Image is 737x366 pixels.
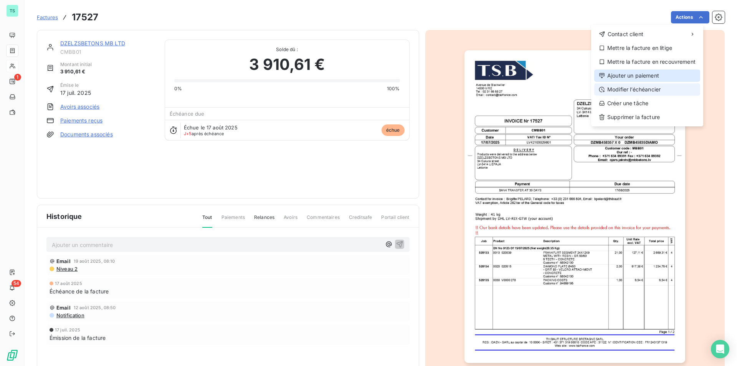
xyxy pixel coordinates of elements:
[591,25,703,126] div: Actions
[594,56,700,68] div: Mettre la facture en recouvrement
[594,42,700,54] div: Mettre la facture en litige
[594,111,700,123] div: Supprimer la facture
[594,70,700,82] div: Ajouter un paiement
[594,97,700,109] div: Créer une tâche
[594,83,700,96] div: Modifier l’échéancier
[608,30,643,38] span: Contact client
